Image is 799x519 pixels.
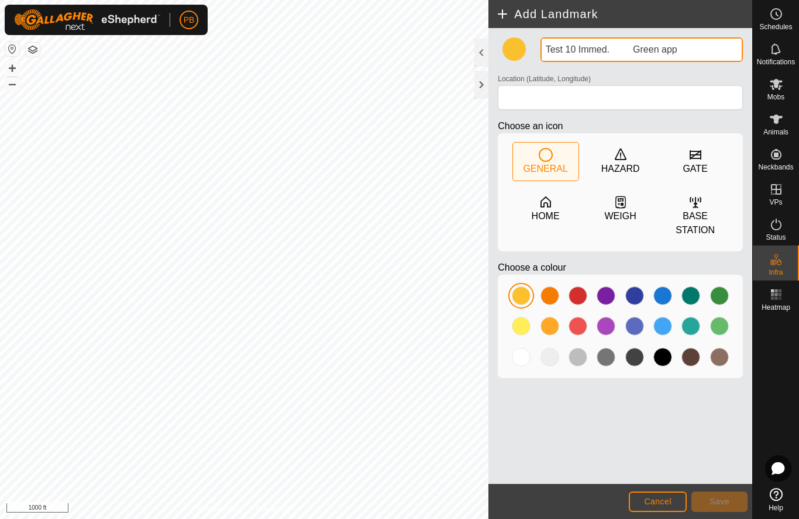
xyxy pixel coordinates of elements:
span: Help [769,504,783,511]
div: HOME [532,209,560,223]
span: Neckbands [758,164,793,171]
span: VPs [769,199,782,206]
button: Cancel [629,492,687,512]
button: Save [691,492,748,512]
span: Save [710,497,729,506]
span: Infra [769,269,783,276]
div: GENERAL [523,162,567,176]
a: Help [753,483,799,516]
p: Choose a colour [498,261,743,275]
div: WEIGH [605,209,636,223]
label: Location (Latitude, Longitude) [498,74,591,84]
div: BASE STATION [663,209,728,237]
span: PB [184,14,195,26]
button: – [5,77,19,91]
span: Animals [763,129,788,136]
p: Choose an icon [498,119,743,133]
span: Cancel [644,497,671,506]
div: HAZARD [601,162,640,176]
span: Mobs [767,94,784,101]
img: Gallagher Logo [14,9,160,30]
span: Notifications [757,58,795,65]
h2: Add Landmark [495,7,752,21]
button: + [5,61,19,75]
a: Privacy Policy [198,504,242,514]
a: Contact Us [256,504,290,514]
div: GATE [683,162,707,176]
button: Map Layers [26,43,40,57]
span: Schedules [759,23,792,30]
button: Reset Map [5,42,19,56]
span: Status [766,234,786,241]
span: Heatmap [762,304,790,311]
